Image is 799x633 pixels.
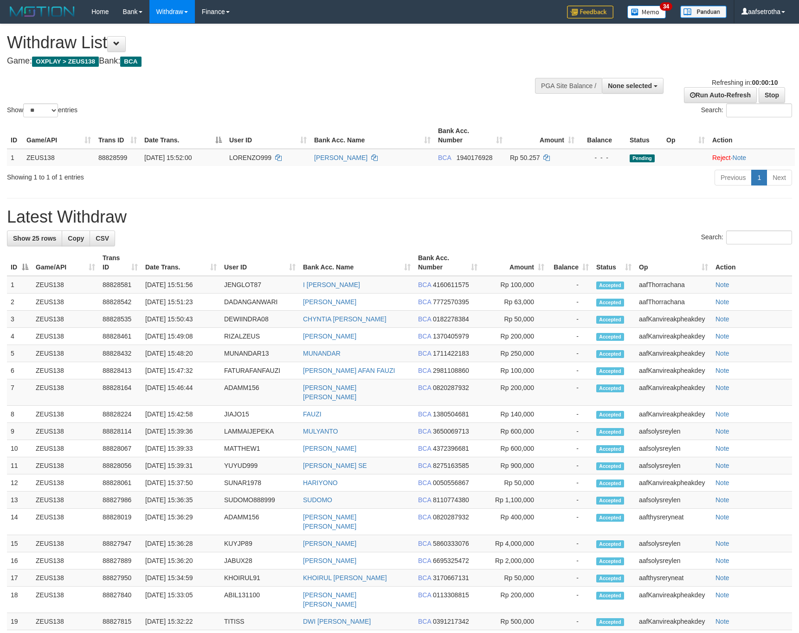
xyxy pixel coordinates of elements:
[7,149,23,166] td: 1
[712,249,792,276] th: Action
[635,379,712,406] td: aafKanvireakpheakdey
[7,535,32,552] td: 15
[626,122,663,149] th: Status
[751,170,767,185] a: 1
[68,235,84,242] span: Copy
[7,552,32,569] td: 16
[99,362,142,379] td: 88828413
[7,208,792,226] h1: Latest Withdraw
[303,445,356,452] a: [PERSON_NAME]
[548,406,593,423] td: -
[7,492,32,509] td: 13
[548,423,593,440] td: -
[481,276,548,294] td: Rp 100,000
[220,362,299,379] td: FATURAFANFAUZI
[99,423,142,440] td: 88828114
[142,457,220,474] td: [DATE] 15:39:31
[481,457,548,474] td: Rp 900,000
[481,379,548,406] td: Rp 200,000
[433,540,469,547] span: Copy 5860333076 to clipboard
[635,406,712,423] td: aafKanvireakpheakdey
[548,311,593,328] td: -
[142,423,220,440] td: [DATE] 15:39:36
[32,57,99,67] span: OXPLAY > ZEUS138
[303,479,338,486] a: HARIYONO
[142,492,220,509] td: [DATE] 15:36:35
[142,276,220,294] td: [DATE] 15:51:56
[752,79,778,86] strong: 00:00:10
[220,379,299,406] td: ADAMM156
[481,474,548,492] td: Rp 50,000
[23,149,95,166] td: ZEUS138
[548,509,593,535] td: -
[310,122,434,149] th: Bank Acc. Name: activate to sort column ascending
[32,328,99,345] td: ZEUS138
[535,78,602,94] div: PGA Site Balance /
[596,411,624,419] span: Accepted
[220,492,299,509] td: SUDOMO888999
[303,496,332,504] a: SUDOMO
[299,249,414,276] th: Bank Acc. Name: activate to sort column ascending
[635,328,712,345] td: aafKanvireakpheakdey
[99,294,142,311] td: 88828542
[481,249,548,276] th: Amount: activate to sort column ascending
[7,345,32,362] td: 5
[99,311,142,328] td: 88828535
[715,281,729,288] a: Note
[99,457,142,474] td: 88828056
[142,294,220,311] td: [DATE] 15:51:23
[712,154,731,161] a: Reject
[418,479,431,486] span: BCA
[481,345,548,362] td: Rp 250,000
[596,428,624,436] span: Accepted
[418,367,431,374] span: BCA
[596,480,624,487] span: Accepted
[433,557,469,564] span: Copy 6695325472 to clipboard
[32,509,99,535] td: ZEUS138
[596,384,624,392] span: Accepted
[715,574,729,582] a: Note
[715,540,729,547] a: Note
[433,332,469,340] span: Copy 1370405979 to clipboard
[596,540,624,548] span: Accepted
[7,509,32,535] td: 14
[418,350,431,357] span: BCA
[32,406,99,423] td: ZEUS138
[438,154,451,161] span: BCA
[433,462,469,469] span: Copy 8275163585 to clipboard
[303,367,395,374] a: [PERSON_NAME] AFAN FAUZI
[596,333,624,341] span: Accepted
[7,474,32,492] td: 12
[220,509,299,535] td: ADAMM156
[596,299,624,307] span: Accepted
[715,350,729,357] a: Note
[142,474,220,492] td: [DATE] 15:37:50
[567,6,613,19] img: Feedback.jpg
[303,591,356,608] a: [PERSON_NAME] [PERSON_NAME]
[32,362,99,379] td: ZEUS138
[142,249,220,276] th: Date Trans.: activate to sort column ascending
[715,557,729,564] a: Note
[303,410,322,418] a: FAUZI
[602,78,664,94] button: None selected
[715,496,729,504] a: Note
[635,457,712,474] td: aafsolysreylen
[660,2,672,11] span: 34
[548,552,593,569] td: -
[7,328,32,345] td: 4
[220,328,299,345] td: RIZALZEUS
[32,311,99,328] td: ZEUS138
[481,328,548,345] td: Rp 200,000
[627,6,666,19] img: Button%20Memo.svg
[303,574,387,582] a: KHOIRUL [PERSON_NAME]
[220,440,299,457] td: MATTHEW1
[481,294,548,311] td: Rp 63,000
[141,122,226,149] th: Date Trans.: activate to sort column descending
[433,298,469,306] span: Copy 7772570395 to clipboard
[142,406,220,423] td: [DATE] 15:42:58
[418,496,431,504] span: BCA
[7,311,32,328] td: 3
[733,154,747,161] a: Note
[7,249,32,276] th: ID: activate to sort column descending
[596,557,624,565] span: Accepted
